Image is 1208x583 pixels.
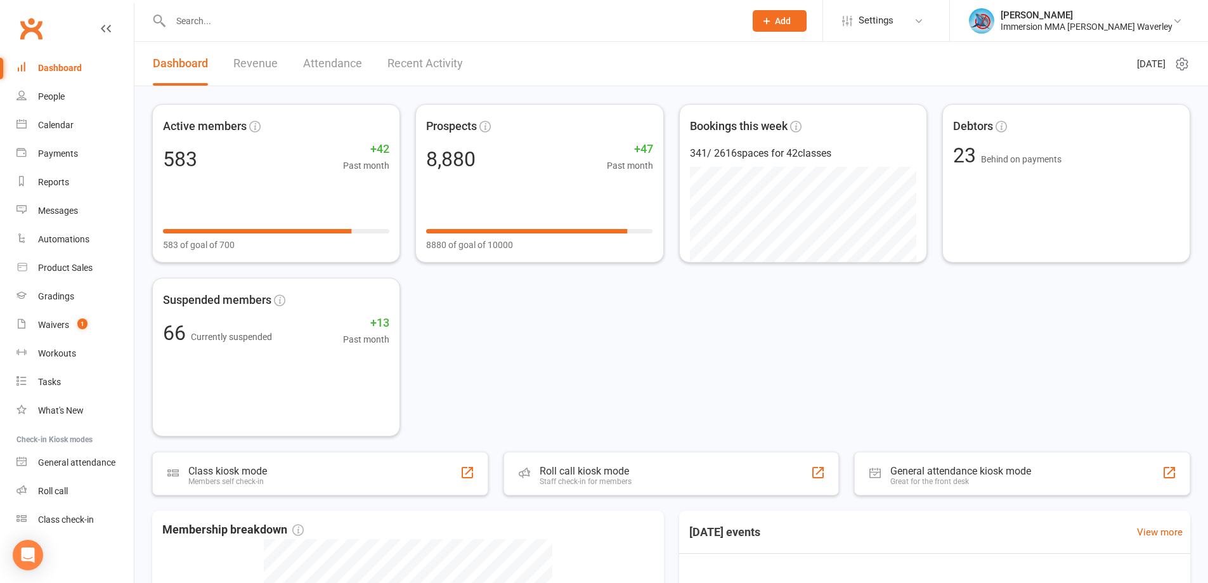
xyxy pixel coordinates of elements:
span: Bookings this week [690,117,788,136]
span: 8880 of goal of 10000 [426,238,513,252]
div: Roll call [38,486,68,496]
div: Open Intercom Messenger [13,540,43,570]
span: Add [775,16,791,26]
div: [PERSON_NAME] [1001,10,1172,21]
a: Waivers 1 [16,311,134,339]
a: Gradings [16,282,134,311]
a: People [16,82,134,111]
a: Automations [16,225,134,254]
div: Great for the front desk [890,477,1031,486]
div: 583 [163,149,197,169]
img: thumb_image1698714326.png [969,8,994,34]
input: Search... [167,12,736,30]
a: Revenue [233,42,278,86]
div: What's New [38,405,84,416]
span: 23 [953,143,981,167]
a: Class kiosk mode [16,506,134,534]
span: Currently suspended [191,332,272,342]
span: 1 [77,318,88,329]
div: Tasks [38,377,61,387]
div: Members self check-in [188,477,267,486]
div: 8,880 [426,149,476,169]
span: Active members [163,117,247,136]
span: 583 of goal of 700 [163,238,235,252]
div: General attendance kiosk mode [890,465,1031,477]
a: Messages [16,197,134,225]
div: Messages [38,206,78,216]
span: Debtors [953,117,993,136]
span: Membership breakdown [162,521,304,539]
div: Dashboard [38,63,82,73]
div: Staff check-in for members [540,477,632,486]
span: [DATE] [1137,56,1166,72]
div: Automations [38,234,89,244]
a: Payments [16,140,134,168]
div: Payments [38,148,78,159]
span: +47 [607,140,653,159]
div: Calendar [38,120,74,130]
a: Recent Activity [387,42,463,86]
div: Waivers [38,320,69,330]
a: Reports [16,168,134,197]
span: Settings [859,6,893,35]
a: Roll call [16,477,134,506]
a: Calendar [16,111,134,140]
div: Immersion MMA [PERSON_NAME] Waverley [1001,21,1172,32]
a: View more [1137,525,1183,540]
div: Reports [38,177,69,187]
div: Class check-in [38,514,94,525]
span: Behind on payments [981,154,1062,164]
a: Attendance [303,42,362,86]
button: Add [753,10,807,32]
div: Class kiosk mode [188,465,267,477]
span: +42 [343,140,389,159]
span: Suspended members [163,291,271,310]
span: Past month [343,159,389,173]
a: Clubworx [15,13,47,44]
div: 66 [163,323,272,343]
span: Past month [607,159,653,173]
div: People [38,91,65,102]
h3: [DATE] events [679,521,770,544]
div: Roll call kiosk mode [540,465,632,477]
div: General attendance [38,457,115,468]
span: +13 [343,314,389,332]
a: What's New [16,396,134,425]
span: Prospects [426,117,477,136]
span: Past month [343,332,389,346]
div: Workouts [38,348,76,358]
div: Product Sales [38,263,93,273]
a: Product Sales [16,254,134,282]
a: Dashboard [153,42,208,86]
a: General attendance kiosk mode [16,449,134,477]
a: Workouts [16,339,134,368]
div: 341 / 2616 spaces for 42 classes [690,145,916,162]
a: Tasks [16,368,134,396]
a: Dashboard [16,54,134,82]
div: Gradings [38,291,74,301]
